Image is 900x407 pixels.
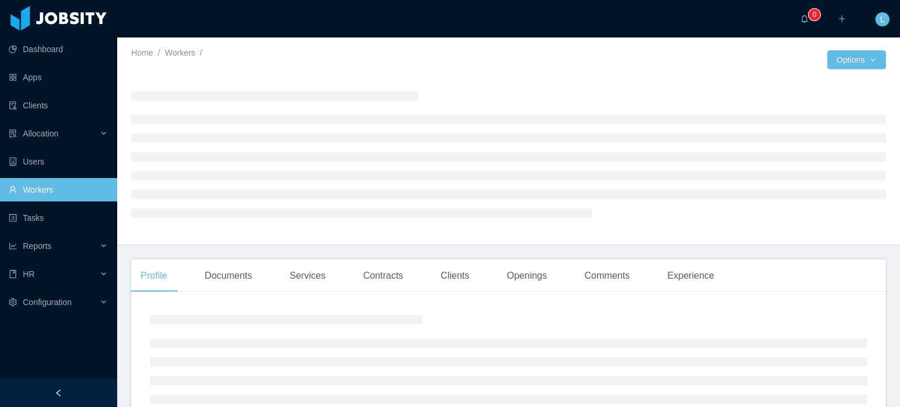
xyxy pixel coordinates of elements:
a: icon: appstoreApps [9,66,108,89]
div: Services [280,259,335,292]
i: icon: plus [838,15,846,23]
a: icon: robotUsers [9,150,108,173]
div: Openings [497,259,557,292]
a: Workers [165,48,195,57]
div: Comments [575,259,639,292]
i: icon: book [9,270,17,278]
a: icon: pie-chartDashboard [9,37,108,61]
span: / [200,48,202,57]
sup: 0 [809,9,820,20]
i: icon: setting [9,298,17,306]
a: icon: auditClients [9,94,108,117]
span: / [158,48,160,57]
a: Home [131,48,153,57]
button: Optionsicon: down [827,50,886,69]
span: Allocation [23,129,59,138]
div: Clients [431,259,479,292]
div: Contracts [354,259,412,292]
span: Reports [23,241,52,251]
div: Profile [131,259,176,292]
span: HR [23,269,35,279]
i: icon: line-chart [9,242,17,250]
span: Configuration [23,297,71,307]
span: L [880,12,885,26]
div: Experience [658,259,724,292]
i: icon: bell [800,15,809,23]
a: icon: userWorkers [9,178,108,201]
div: Documents [195,259,261,292]
a: icon: profileTasks [9,206,108,230]
i: icon: solution [9,129,17,138]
